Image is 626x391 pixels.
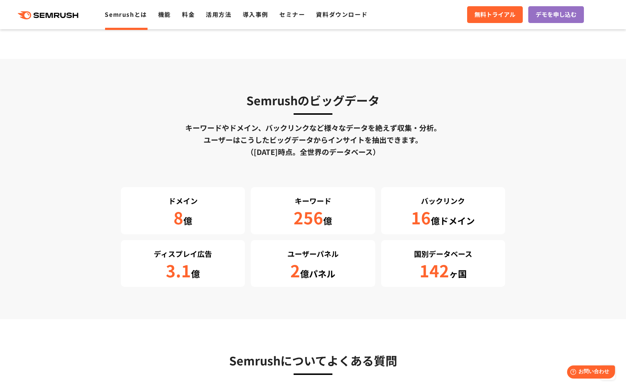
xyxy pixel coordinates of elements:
div: 国別データベース [385,248,502,260]
div: バックリンク [385,195,502,207]
a: セミナー [279,10,305,19]
span: 256 [294,205,323,229]
div: 億 [254,208,371,228]
a: 導入事例 [243,10,268,19]
span: デモを申し込む [536,10,577,19]
a: 活用方法 [206,10,231,19]
a: デモを申し込む [528,6,584,23]
a: Semrushとは [105,10,147,19]
h3: Semrushについてよくある質問 [121,351,505,369]
a: 機能 [158,10,171,19]
h3: Semrushのビッグデータ [121,91,505,109]
div: 億パネル [254,261,371,281]
a: 料金 [182,10,195,19]
span: 2 [290,258,300,282]
div: 億 [124,261,241,281]
span: 142 [420,258,449,282]
div: ドメイン [124,195,241,207]
div: キーワードやドメイン、バックリンクなど様々なデータを絶えず収集・分析。 ユーザーはこうしたビッグデータからインサイトを抽出できます。 （[DATE]時点。全世界のデータベース） [121,122,505,158]
div: 億ドメイン [385,208,502,228]
span: 8 [174,205,183,229]
span: 16 [411,205,431,229]
span: 3.1 [166,258,191,282]
div: ヶ国 [385,261,502,281]
iframe: Help widget launcher [561,362,618,383]
div: キーワード [254,195,371,207]
div: ユーザーパネル [254,248,371,260]
a: 資料ダウンロード [316,10,368,19]
div: ディスプレイ広告 [124,248,241,260]
div: 億 [124,208,241,228]
span: 無料トライアル [474,10,515,19]
a: 無料トライアル [467,6,523,23]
